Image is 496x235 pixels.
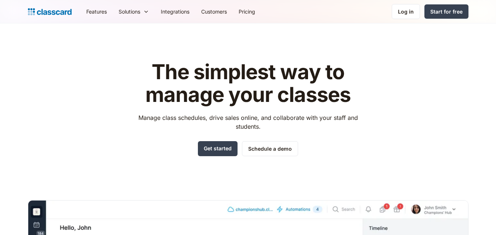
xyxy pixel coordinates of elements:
[131,113,365,131] p: Manage class schedules, drive sales online, and collaborate with your staff and students.
[119,8,140,15] div: Solutions
[424,4,468,19] a: Start for free
[80,3,113,20] a: Features
[430,8,463,15] div: Start for free
[198,141,238,156] a: Get started
[195,3,233,20] a: Customers
[392,4,420,19] a: Log in
[155,3,195,20] a: Integrations
[131,61,365,106] h1: The simplest way to manage your classes
[242,141,298,156] a: Schedule a demo
[398,8,414,15] div: Log in
[113,3,155,20] div: Solutions
[233,3,261,20] a: Pricing
[28,7,72,17] a: home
